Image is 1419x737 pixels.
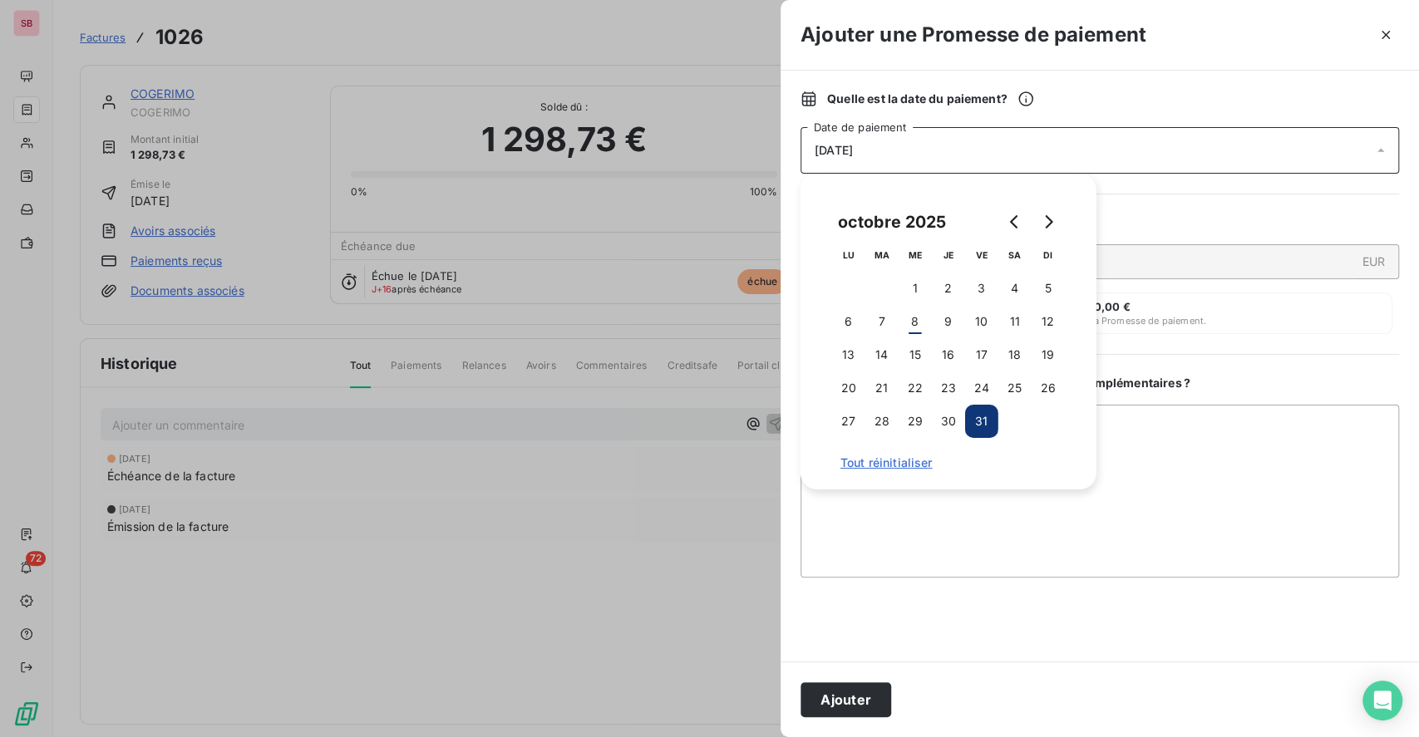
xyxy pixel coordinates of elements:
span: [DATE] [815,144,853,157]
button: 22 [899,371,932,405]
button: Ajouter [801,682,891,717]
button: 9 [932,305,965,338]
th: dimanche [1032,238,1065,272]
th: mardi [865,238,899,272]
button: 2 [932,272,965,305]
button: 24 [965,371,998,405]
button: 16 [932,338,965,371]
button: 21 [865,371,899,405]
span: 0,00 € [1094,300,1131,313]
button: Go to next month [1032,205,1065,238]
button: 10 [965,305,998,338]
button: 26 [1032,371,1065,405]
button: 18 [998,338,1032,371]
button: 25 [998,371,1032,405]
button: 7 [865,305,899,338]
button: 28 [865,405,899,438]
button: 30 [932,405,965,438]
button: 12 [1032,305,1065,338]
button: 14 [865,338,899,371]
button: 15 [899,338,932,371]
button: 27 [832,405,865,438]
button: 3 [965,272,998,305]
th: vendredi [965,238,998,272]
button: 17 [965,338,998,371]
th: samedi [998,238,1032,272]
button: 20 [832,371,865,405]
span: Quelle est la date du paiement ? [827,91,1034,107]
button: 23 [932,371,965,405]
button: Go to previous month [998,205,1032,238]
button: 8 [899,305,932,338]
button: 11 [998,305,1032,338]
div: Open Intercom Messenger [1362,680,1402,720]
th: mercredi [899,238,932,272]
span: Tout réinitialiser [840,456,1057,469]
button: 13 [832,338,865,371]
th: jeudi [932,238,965,272]
button: 31 [965,405,998,438]
h3: Ajouter une Promesse de paiement [801,20,1146,50]
button: 1 [899,272,932,305]
button: 4 [998,272,1032,305]
th: lundi [832,238,865,272]
div: octobre 2025 [832,209,953,235]
button: 6 [832,305,865,338]
button: 19 [1032,338,1065,371]
button: 5 [1032,272,1065,305]
button: 29 [899,405,932,438]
